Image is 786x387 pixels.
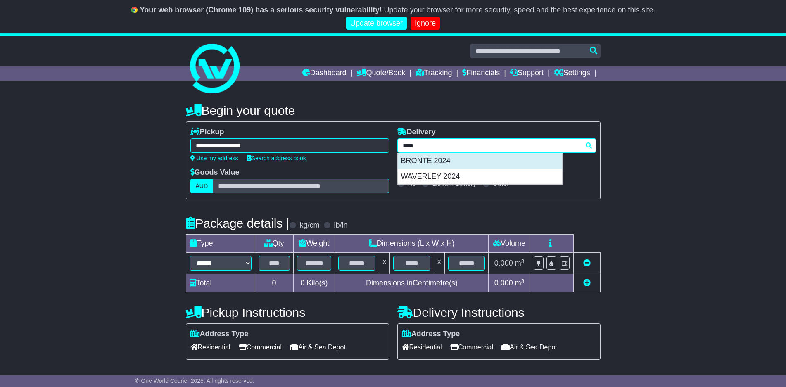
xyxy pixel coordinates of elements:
[302,66,347,81] a: Dashboard
[379,253,390,274] td: x
[402,330,460,339] label: Address Type
[299,221,319,230] label: kg/cm
[510,66,544,81] a: Support
[434,253,444,274] td: x
[186,104,601,117] h4: Begin your quote
[247,155,306,161] a: Search address book
[515,259,525,267] span: m
[583,279,591,287] a: Add new item
[489,235,530,253] td: Volume
[416,66,452,81] a: Tracking
[462,66,500,81] a: Financials
[521,278,525,284] sup: 3
[186,235,255,253] td: Type
[239,341,282,354] span: Commercial
[335,274,489,292] td: Dimensions in Centimetre(s)
[255,235,293,253] td: Qty
[515,279,525,287] span: m
[190,330,249,339] label: Address Type
[300,279,304,287] span: 0
[190,341,230,354] span: Residential
[334,221,347,230] label: lb/in
[521,258,525,264] sup: 3
[255,274,293,292] td: 0
[398,169,562,185] div: WAVERLEY 2024
[186,306,389,319] h4: Pickup Instructions
[290,341,346,354] span: Air & Sea Depot
[335,235,489,253] td: Dimensions (L x W x H)
[293,274,335,292] td: Kilo(s)
[402,341,442,354] span: Residential
[411,17,440,30] a: Ignore
[494,279,513,287] span: 0.000
[186,274,255,292] td: Total
[494,259,513,267] span: 0.000
[190,168,240,177] label: Goods Value
[346,17,407,30] a: Update browser
[293,235,335,253] td: Weight
[186,216,290,230] h4: Package details |
[501,341,557,354] span: Air & Sea Depot
[450,341,493,354] span: Commercial
[554,66,590,81] a: Settings
[140,6,382,14] b: Your web browser (Chrome 109) has a serious security vulnerability!
[190,155,238,161] a: Use my address
[190,179,214,193] label: AUD
[397,306,601,319] h4: Delivery Instructions
[190,128,224,137] label: Pickup
[356,66,405,81] a: Quote/Book
[384,6,655,14] span: Update your browser for more security, speed and the best experience on this site.
[398,153,562,169] div: BRONTE 2024
[135,378,254,384] span: © One World Courier 2025. All rights reserved.
[583,259,591,267] a: Remove this item
[397,138,596,153] typeahead: Please provide city
[397,128,436,137] label: Delivery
